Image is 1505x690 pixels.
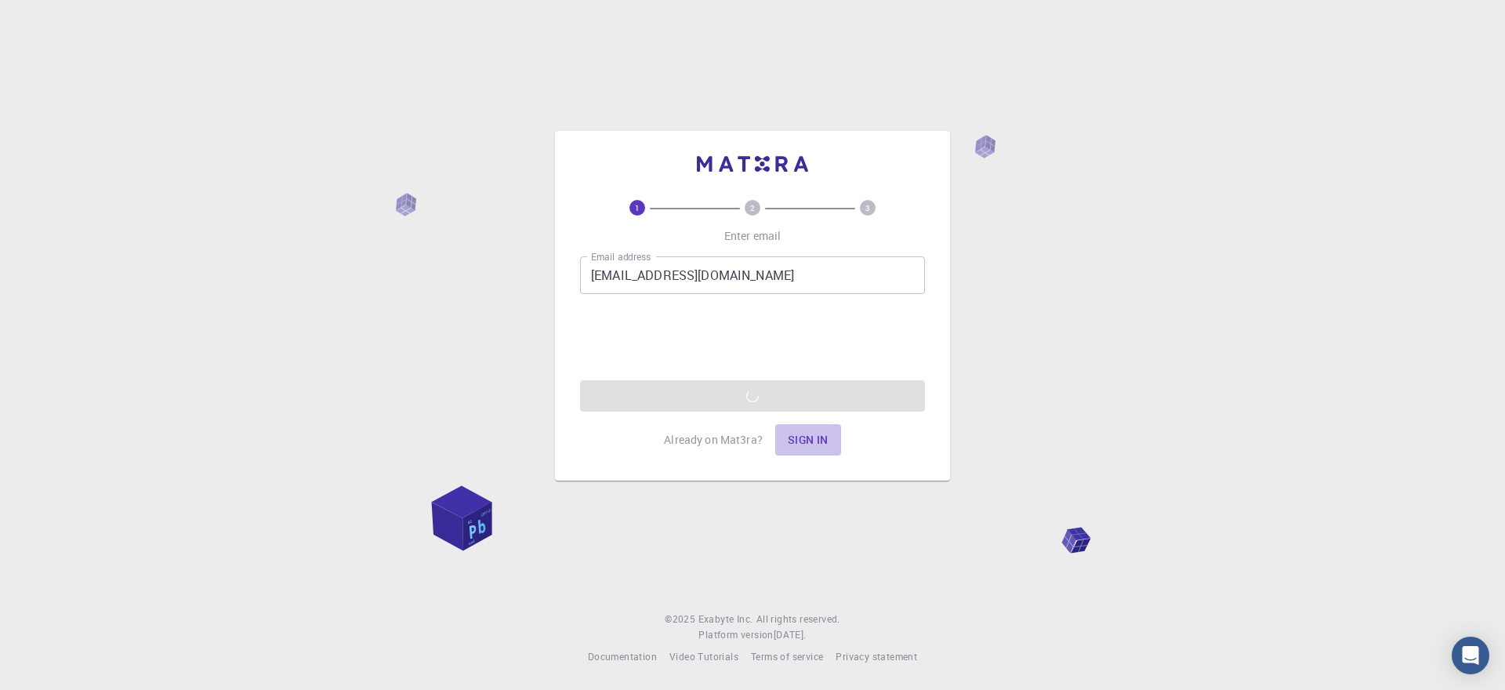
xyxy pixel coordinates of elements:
text: 2 [750,202,755,213]
span: Documentation [588,650,657,663]
a: Terms of service [751,649,823,665]
a: [DATE]. [774,627,807,643]
button: Sign in [775,424,841,456]
span: © 2025 [665,612,698,627]
iframe: reCAPTCHA [633,307,872,368]
label: Email address [591,250,651,263]
span: All rights reserved. [756,612,840,627]
span: Terms of service [751,650,823,663]
p: Enter email [724,228,782,244]
a: Privacy statement [836,649,917,665]
span: Exabyte Inc. [698,612,753,625]
span: Privacy statement [836,650,917,663]
a: Documentation [588,649,657,665]
div: Open Intercom Messenger [1452,637,1489,674]
a: Exabyte Inc. [698,612,753,627]
a: Video Tutorials [669,649,738,665]
span: Video Tutorials [669,650,738,663]
text: 1 [635,202,640,213]
text: 3 [865,202,870,213]
span: [DATE] . [774,628,807,641]
span: Platform version [698,627,773,643]
p: Already on Mat3ra? [664,432,763,448]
